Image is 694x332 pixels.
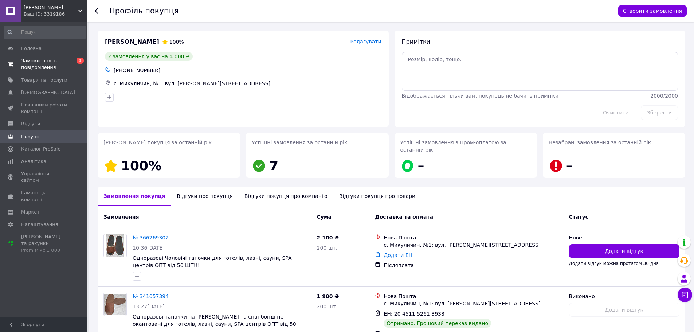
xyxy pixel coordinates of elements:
[384,234,563,241] div: Нова Пошта
[21,45,42,52] span: Головна
[103,293,127,316] a: Фото товару
[21,133,41,140] span: Покупці
[402,93,559,99] span: Відображається тільки вам, покупець не бачить примітки
[21,89,75,96] span: [DEMOGRAPHIC_DATA]
[98,187,171,206] div: Замовлення покупця
[171,187,238,206] div: Відгуки про покупця
[384,241,563,249] div: с. Микуличин, №1: вул. [PERSON_NAME][STREET_ADDRESS]
[133,235,169,241] a: № 366269302
[566,158,573,173] span: –
[95,7,101,15] div: Повернутися назад
[103,214,139,220] span: Замовлення
[678,288,692,302] button: Чат з покупцем
[317,235,339,241] span: 2 100 ₴
[333,187,421,206] div: Відгуки покупця про товари
[317,293,339,299] span: 1 900 ₴
[121,158,161,173] span: 100%
[384,319,491,328] div: Отримано. Грошовий переказ видано
[133,293,169,299] a: № 341057394
[21,247,67,254] div: Prom мікс 1 000
[169,39,184,45] span: 100%
[104,294,126,315] img: Фото товару
[375,214,433,220] span: Доставка та оплата
[133,245,165,251] span: 10:36[DATE]
[103,140,212,145] span: [PERSON_NAME] покупця за останній рік
[109,7,179,15] h1: Профіль покупця
[618,5,687,17] button: Створити замовлення
[112,65,383,75] div: [PHONE_NUMBER]
[252,140,347,145] span: Успішні замовлення за останній рік
[21,158,46,165] span: Аналітика
[384,252,412,258] a: Додати ЕН
[21,121,40,127] span: Відгуки
[105,52,193,61] div: 2 замовлення у вас на 4 000 ₴
[24,11,87,17] div: Ваш ID: 3319186
[569,293,679,300] div: Виконано
[269,158,278,173] span: 7
[384,262,563,269] div: Післяплата
[133,304,165,309] span: 13:27[DATE]
[24,4,78,11] span: ФОП Погорелов
[384,300,563,307] div: с. Микуличин, №1: вул. [PERSON_NAME][STREET_ADDRESS]
[400,140,506,153] span: Успішні замовлення з Пром-оплатою за останній рік
[239,187,333,206] div: Відгуки покупця про компанію
[317,214,332,220] span: Cума
[21,190,67,203] span: Гаманець компанії
[569,244,679,258] button: Додати відгук
[549,140,651,145] span: Незабрані замовлення за останній рік
[418,158,424,173] span: –
[4,26,86,39] input: Пошук
[21,209,40,215] span: Маркет
[21,58,67,71] span: Замовлення та повідомлення
[569,214,588,220] span: Статус
[402,38,430,45] span: Примітки
[384,293,563,300] div: Нова Пошта
[569,261,659,266] span: Додати відгук можна протягом 30 дня
[605,247,643,255] span: Додати відгук
[105,38,159,46] span: [PERSON_NAME]
[103,234,127,257] a: Фото товару
[21,221,58,228] span: Налаштування
[21,146,60,152] span: Каталог ProSale
[317,245,338,251] span: 200 шт.
[77,58,84,64] span: 3
[650,93,678,99] span: 2000 / 2000
[106,234,125,257] img: Фото товару
[317,304,338,309] span: 200 шт.
[569,234,679,241] div: Нове
[133,255,291,268] a: Одноразові Чоловічі тапочки для готелів, лазні, сауни, SPA центрів ОПТ від 50 ШТ!!!
[112,78,383,89] div: с. Микуличин, №1: вул. [PERSON_NAME][STREET_ADDRESS]
[21,234,67,254] span: [PERSON_NAME] та рахунки
[21,171,67,184] span: Управління сайтом
[350,39,381,44] span: Редагувати
[21,77,67,83] span: Товари та послуги
[384,311,444,317] span: ЕН: 20 4511 5261 3938
[21,102,67,115] span: Показники роботи компанії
